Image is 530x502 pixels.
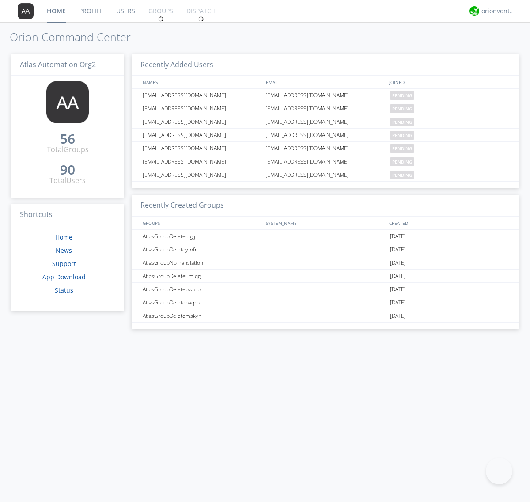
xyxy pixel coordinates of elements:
div: JOINED [387,76,511,88]
h3: Shortcuts [11,204,124,226]
div: [EMAIL_ADDRESS][DOMAIN_NAME] [140,89,263,102]
a: AtlasGroupDeleteulgij[DATE] [132,230,519,243]
span: [DATE] [390,243,406,256]
div: [EMAIL_ADDRESS][DOMAIN_NAME] [263,142,388,155]
div: AtlasGroupDeleteumjqg [140,270,263,282]
div: 90 [60,165,75,174]
div: AtlasGroupNoTranslation [140,256,263,269]
img: 373638.png [18,3,34,19]
span: pending [390,91,414,100]
span: [DATE] [390,256,406,270]
span: [DATE] [390,283,406,296]
div: NAMES [140,76,261,88]
span: pending [390,171,414,179]
div: [EMAIL_ADDRESS][DOMAIN_NAME] [263,115,388,128]
div: AtlasGroupDeletebwarb [140,283,263,296]
iframe: Toggle Customer Support [486,458,512,484]
a: [EMAIL_ADDRESS][DOMAIN_NAME][EMAIL_ADDRESS][DOMAIN_NAME]pending [132,129,519,142]
a: Home [55,233,72,241]
div: [EMAIL_ADDRESS][DOMAIN_NAME] [140,102,263,115]
div: [EMAIL_ADDRESS][DOMAIN_NAME] [263,129,388,141]
div: orionvontas+atlas+automation+org2 [481,7,515,15]
div: SYSTEM_NAME [264,217,387,229]
div: [EMAIL_ADDRESS][DOMAIN_NAME] [140,168,263,181]
div: Total Users [49,175,86,186]
a: AtlasGroupDeletepaqro[DATE] [132,296,519,309]
div: [EMAIL_ADDRESS][DOMAIN_NAME] [140,155,263,168]
div: AtlasGroupDeleteulgij [140,230,263,243]
div: Total Groups [47,145,89,155]
img: 373638.png [46,81,89,123]
a: [EMAIL_ADDRESS][DOMAIN_NAME][EMAIL_ADDRESS][DOMAIN_NAME]pending [132,89,519,102]
a: App Download [42,273,86,281]
div: [EMAIL_ADDRESS][DOMAIN_NAME] [140,142,263,155]
img: 29d36aed6fa347d5a1537e7736e6aa13 [469,6,479,16]
h3: Recently Added Users [132,54,519,76]
div: CREATED [387,217,511,229]
span: [DATE] [390,309,406,323]
span: pending [390,131,414,140]
span: [DATE] [390,270,406,283]
a: Status [55,286,73,294]
img: spin.svg [158,16,164,22]
a: AtlasGroupDeletemskyn[DATE] [132,309,519,323]
div: [EMAIL_ADDRESS][DOMAIN_NAME] [263,89,388,102]
a: AtlasGroupDeleteytofr[DATE] [132,243,519,256]
span: pending [390,157,414,166]
span: pending [390,104,414,113]
div: [EMAIL_ADDRESS][DOMAIN_NAME] [263,102,388,115]
a: AtlasGroupDeletebwarb[DATE] [132,283,519,296]
img: spin.svg [198,16,204,22]
div: [EMAIL_ADDRESS][DOMAIN_NAME] [263,155,388,168]
a: AtlasGroupDeleteumjqg[DATE] [132,270,519,283]
a: [EMAIL_ADDRESS][DOMAIN_NAME][EMAIL_ADDRESS][DOMAIN_NAME]pending [132,155,519,168]
span: [DATE] [390,296,406,309]
span: [DATE] [390,230,406,243]
div: [EMAIL_ADDRESS][DOMAIN_NAME] [263,168,388,181]
div: AtlasGroupDeletemskyn [140,309,263,322]
div: [EMAIL_ADDRESS][DOMAIN_NAME] [140,129,263,141]
div: EMAIL [264,76,387,88]
a: [EMAIL_ADDRESS][DOMAIN_NAME][EMAIL_ADDRESS][DOMAIN_NAME]pending [132,102,519,115]
a: 56 [60,134,75,145]
a: [EMAIL_ADDRESS][DOMAIN_NAME][EMAIL_ADDRESS][DOMAIN_NAME]pending [132,142,519,155]
a: 90 [60,165,75,175]
a: News [56,246,72,255]
div: AtlasGroupDeletepaqro [140,296,263,309]
span: Atlas Automation Org2 [20,60,96,69]
a: [EMAIL_ADDRESS][DOMAIN_NAME][EMAIL_ADDRESS][DOMAIN_NAME]pending [132,115,519,129]
div: AtlasGroupDeleteytofr [140,243,263,256]
a: Support [52,259,76,268]
div: [EMAIL_ADDRESS][DOMAIN_NAME] [140,115,263,128]
span: pending [390,118,414,126]
span: pending [390,144,414,153]
h3: Recently Created Groups [132,195,519,217]
div: GROUPS [140,217,261,229]
a: [EMAIL_ADDRESS][DOMAIN_NAME][EMAIL_ADDRESS][DOMAIN_NAME]pending [132,168,519,182]
a: AtlasGroupNoTranslation[DATE] [132,256,519,270]
div: 56 [60,134,75,143]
